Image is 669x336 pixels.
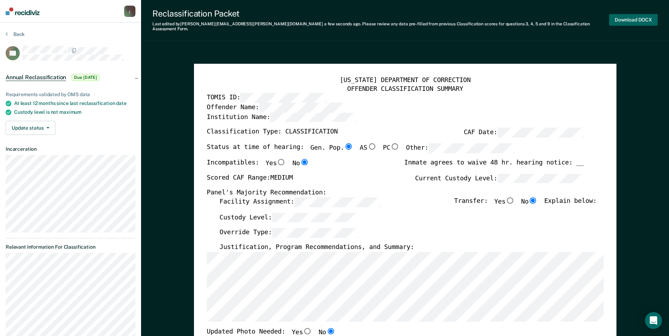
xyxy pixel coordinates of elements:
[219,212,358,222] label: Custody Level:
[14,109,135,115] div: Custody level is not
[6,121,55,135] button: Update status
[454,197,597,212] div: Transfer: Explain below:
[494,197,515,207] label: Yes
[521,197,537,207] label: No
[6,244,135,250] dt: Relevant Information For Classification
[303,328,312,334] input: Yes
[270,112,357,122] input: Institution Name:
[207,173,293,183] label: Scored CAF Range: MEDIUM
[219,243,414,252] label: Justification, Program Recommendations, and Summary:
[124,6,135,17] button: j
[14,100,135,106] div: At least 12 months since last reclassification
[6,146,135,152] dt: Incarceration
[207,143,515,159] div: Status at time of hearing:
[207,158,309,173] div: Incompatibles:
[207,112,357,122] label: Institution Name:
[219,197,381,207] label: Facility Assignment:
[415,173,584,183] label: Current Custody Level:
[344,143,353,150] input: Gen. Pop.
[529,197,538,203] input: No
[497,173,584,183] input: Current Custody Level:
[6,31,25,37] button: Back
[428,143,515,153] input: Other:
[6,74,66,81] span: Annual Reclassification
[310,143,353,153] label: Gen. Pop.
[383,143,399,153] label: PC
[367,143,376,150] input: AS
[72,74,99,81] span: Due [DATE]
[207,76,603,85] div: [US_STATE] DEPARTMENT OF CORRECTION
[360,143,376,153] label: AS
[207,128,337,138] label: Classification Type: CLASSIFICATION
[294,197,381,207] input: Facility Assignment:
[404,158,584,173] div: Inmate agrees to waive 48 hr. hearing notice: __
[207,93,327,103] label: TOMIS ID:
[505,197,515,203] input: Yes
[645,312,662,329] div: Open Intercom Messenger
[326,328,335,334] input: No
[609,14,658,26] button: Download DOCX
[300,158,309,165] input: No
[219,228,358,238] label: Override Type:
[497,128,584,138] input: CAF Date:
[324,21,360,26] span: a few seconds ago
[207,189,584,197] div: Panel's Majority Recommendation:
[152,8,609,19] div: Reclassification Packet
[207,103,346,113] label: Offender Name:
[240,93,327,103] input: TOMIS ID:
[6,7,39,15] img: Recidiviz
[272,212,358,222] input: Custody Level:
[207,85,603,93] div: OFFENDER CLASSIFICATION SUMMARY
[259,103,345,113] input: Offender Name:
[152,21,609,32] div: Last edited by [PERSON_NAME][EMAIL_ADDRESS][PERSON_NAME][DOMAIN_NAME] . Please review any data pr...
[292,158,309,168] label: No
[6,92,135,98] div: Requirements validated by OMS data
[59,109,81,115] span: maximum
[272,228,358,238] input: Override Type:
[276,158,286,165] input: Yes
[464,128,584,138] label: CAF Date:
[390,143,400,150] input: PC
[116,100,126,106] span: date
[406,143,515,153] label: Other:
[266,158,286,168] label: Yes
